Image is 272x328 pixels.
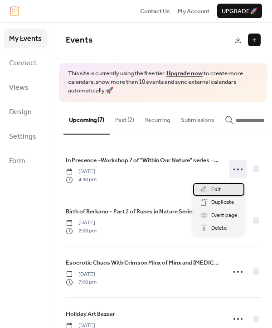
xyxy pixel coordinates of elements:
button: Upcoming (7) [63,102,110,135]
a: Upgrade now [166,68,203,79]
a: Contact Us [140,6,170,15]
span: Birth of Berkano ~ Part 2 of Runes in Nature Series ~$50 base price Plus $15 for wood or $35 for ... [66,207,220,216]
a: Settings [4,126,47,146]
span: Upgrade 🚀 [222,7,257,16]
span: [DATE] [66,219,97,227]
a: Connect [4,53,47,73]
span: Settings [9,130,36,144]
a: Holiday Art Bazaar [66,309,115,319]
button: Recurring [140,102,175,134]
button: Upgrade🚀 [217,4,262,18]
span: Event page [211,211,237,220]
span: Views [9,81,29,95]
span: Events [66,32,92,48]
span: Design [9,105,32,120]
span: Edit [211,185,221,194]
span: 4:30 pm [66,176,97,184]
a: My Events [4,29,47,48]
button: Submissions [175,102,219,134]
span: 2:00 pm [66,227,97,235]
span: My Account [178,7,209,16]
span: Esoerotic Chaos With Crimson Minx of Minx and [MEDICAL_DATA] ~ $22 [66,258,220,267]
span: Connect [9,56,37,71]
span: In Presence ~Workshop 2 of "Within Our Nature" series - $45 [66,156,220,165]
span: 7:00 pm [66,278,97,286]
span: Duplicate [211,198,234,207]
span: [DATE] [66,270,97,279]
span: Holiday Art Bazaar [66,309,115,318]
span: Contact Us [140,7,170,16]
a: Birth of Berkano ~ Part 2 of Runes in Nature Series ~$50 base price Plus $15 for wood or $35 for ... [66,207,220,217]
span: Form [9,154,25,169]
a: My Account [178,6,209,15]
a: Form [4,151,47,171]
img: logo [10,6,19,16]
a: In Presence ~Workshop 2 of "Within Our Nature" series - $45 [66,155,220,165]
span: This site is currently using the free tier. to create more calendars, show more than 10 events an... [68,69,258,95]
a: Design [4,102,47,122]
span: Delete [211,224,227,233]
span: My Events [9,32,42,46]
a: Views [4,77,47,97]
a: Esoerotic Chaos With Crimson Minx of Minx and [MEDICAL_DATA] ~ $22 [66,258,220,268]
span: [DATE] [66,168,97,176]
button: Past (2) [110,102,140,134]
